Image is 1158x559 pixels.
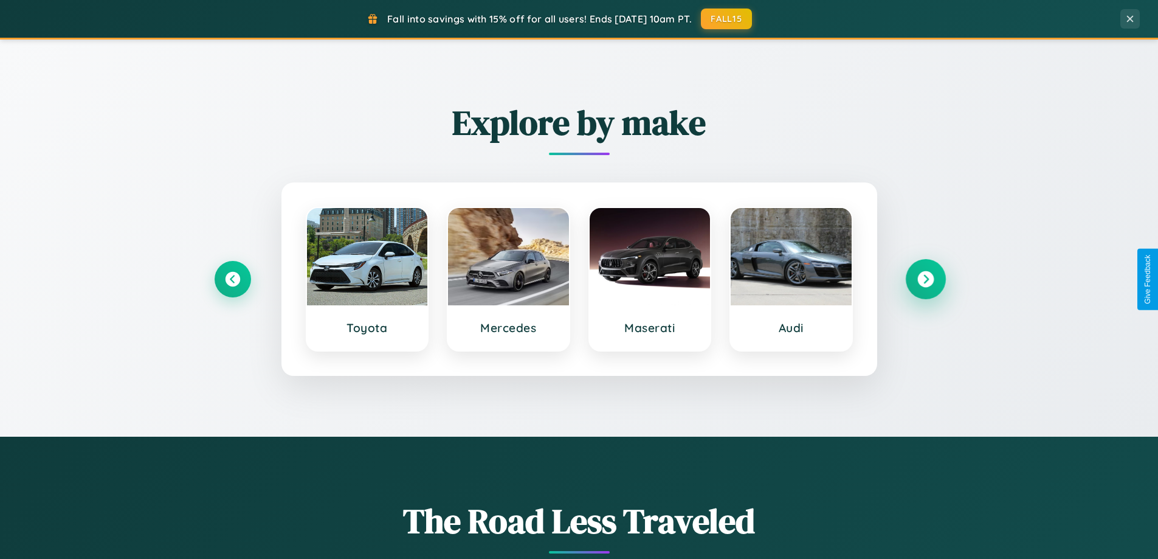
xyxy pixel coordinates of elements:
[460,321,557,335] h3: Mercedes
[215,498,944,544] h1: The Road Less Traveled
[701,9,752,29] button: FALL15
[743,321,839,335] h3: Audi
[602,321,698,335] h3: Maserati
[387,13,692,25] span: Fall into savings with 15% off for all users! Ends [DATE] 10am PT.
[1143,255,1152,304] div: Give Feedback
[215,99,944,146] h2: Explore by make
[319,321,416,335] h3: Toyota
